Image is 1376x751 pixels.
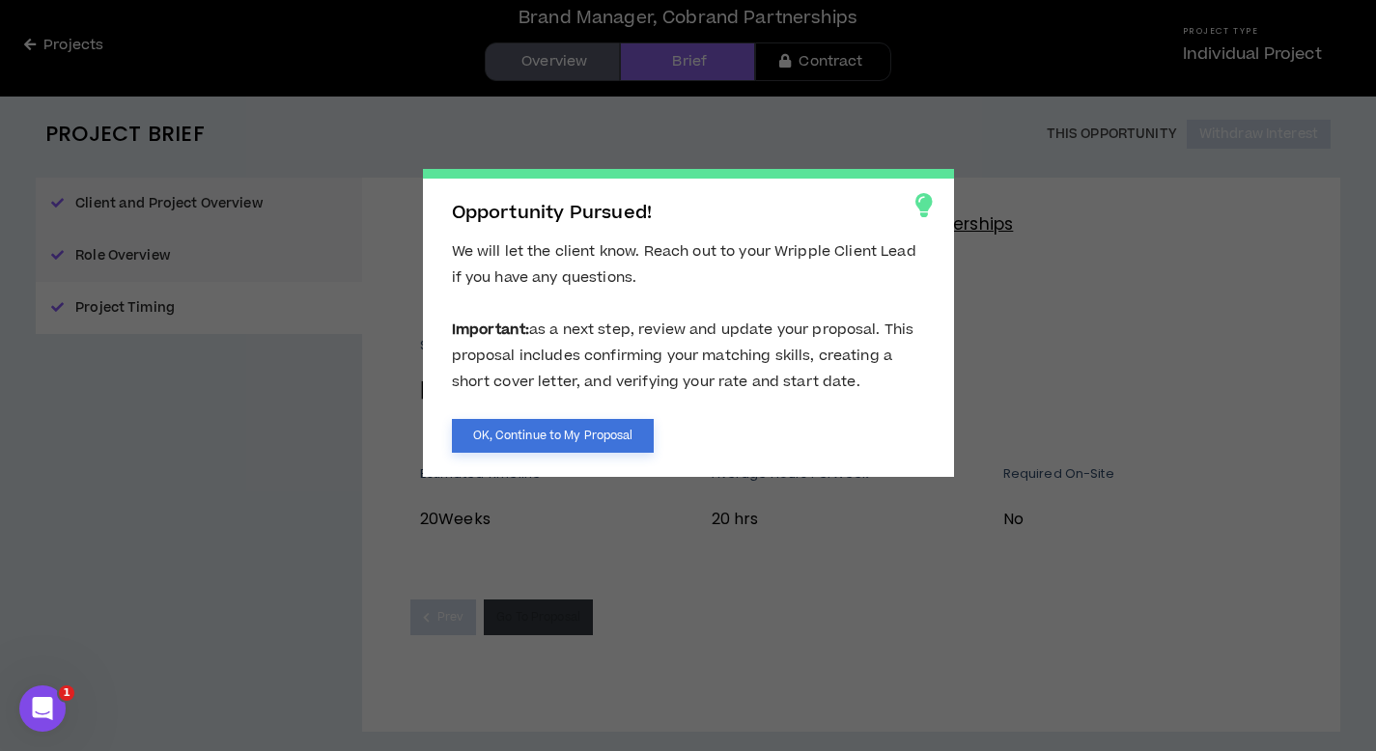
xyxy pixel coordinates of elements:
iframe: Intercom live chat [19,685,66,732]
span: 1 [59,685,74,701]
span: We will let the client know. Reach out to your Wripple Client Lead if you have any questions. as ... [452,241,916,392]
h2: Opportunity Pursued! [452,203,925,224]
b: Important: [452,320,529,340]
button: OK, Continue to My Proposal [452,419,655,453]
